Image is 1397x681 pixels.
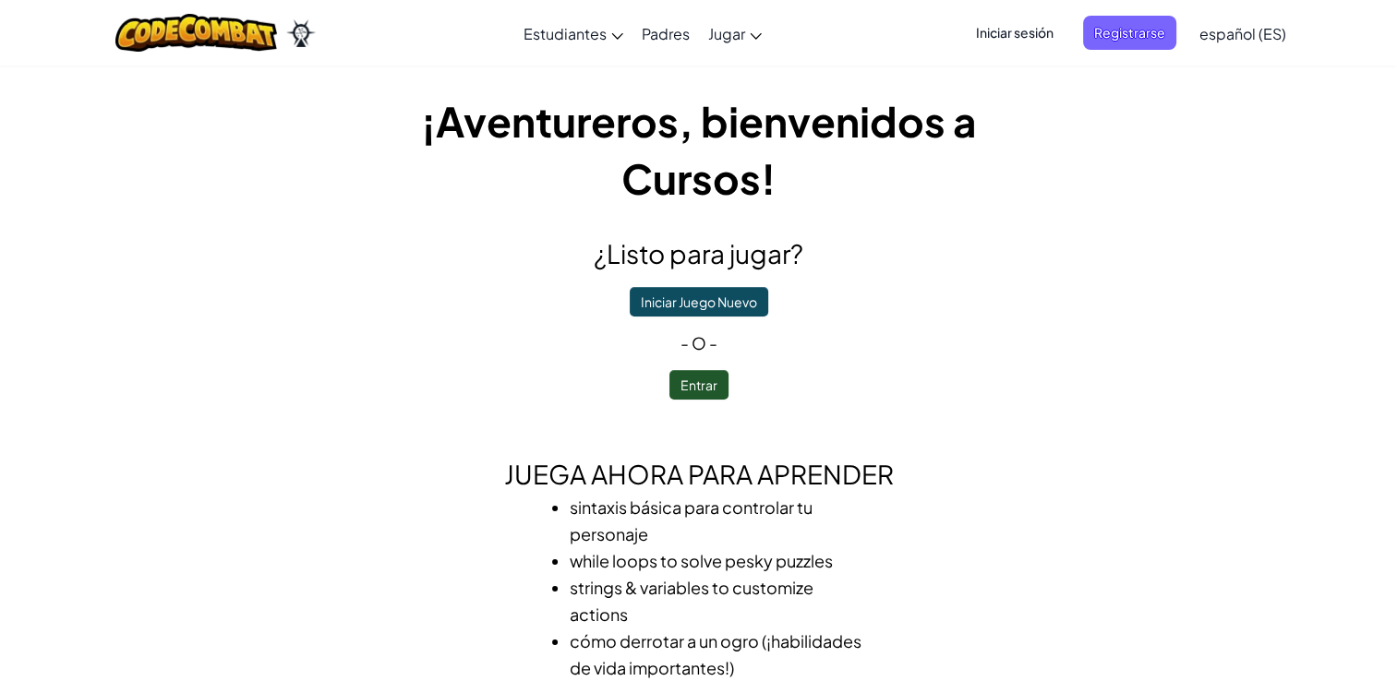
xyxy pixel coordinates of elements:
a: Padres [632,8,699,58]
li: cómo derrotar a un ogro (¡habilidades de vida importantes!) [570,627,865,681]
span: - [706,332,717,353]
button: Iniciar Juego Nuevo [630,287,768,317]
span: Estudiantes [524,24,607,43]
li: strings & variables to customize actions [570,574,865,627]
h2: ¿Listo para jugar? [367,234,1031,273]
h1: ¡Aventureros, bienvenidos a Cursos! [367,92,1031,207]
img: CodeCombat logo [115,14,277,52]
span: Jugar [708,24,745,43]
a: Jugar [699,8,771,58]
span: o [692,332,706,353]
span: - [680,332,692,353]
h2: Juega ahora para aprender [367,455,1031,494]
a: español (ES) [1190,8,1295,58]
button: Entrar [669,370,729,400]
li: while loops to solve pesky puzzles [570,547,865,574]
span: español (ES) [1199,24,1286,43]
li: sintaxis básica para controlar tu personaje [570,494,865,547]
a: Estudiantes [514,8,632,58]
button: Iniciar sesión [965,16,1065,50]
img: Ozaria [286,19,316,47]
button: Registrarse [1083,16,1176,50]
